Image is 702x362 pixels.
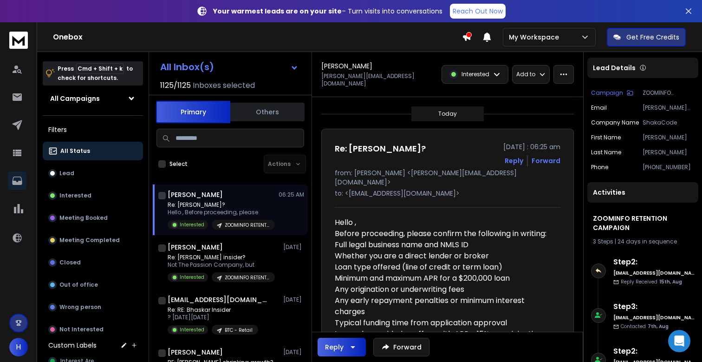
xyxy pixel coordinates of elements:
p: Interested [180,274,204,281]
div: Reply [325,342,344,352]
p: Interested [180,326,204,333]
button: Reply [505,156,523,165]
p: ZOOMINFO RETENTION CAMPAIGN [225,274,269,281]
label: Select [169,160,188,168]
button: Others [230,102,305,122]
button: Reply [318,338,366,356]
a: Reach Out Now [450,4,506,19]
span: 1125 / 1125 [160,80,191,91]
h1: [PERSON_NAME] [168,348,223,357]
p: Minimum and maximum APR for a $200,000 loan [335,273,553,284]
div: Open Intercom Messenger [668,330,690,352]
p: Out of office [59,281,98,289]
p: Hello , Before proceeding, please [168,209,275,216]
div: | [593,238,693,245]
p: Re: [PERSON_NAME] insider? [168,254,275,261]
p: Email [591,104,607,112]
span: 15th, Aug [659,278,682,285]
p: ? [DATE][DATE] [168,314,258,321]
p: Interested [59,192,91,199]
button: Not Interested [43,320,143,339]
strong: Your warmest leads are on your site [213,7,342,16]
p: [PERSON_NAME] [643,149,695,156]
span: 3 Steps [593,237,613,245]
button: Primary [156,101,230,123]
button: Out of office [43,276,143,294]
p: BTC - Retail [225,327,253,334]
p: Before proceeding, please confirm the following in writing: [335,228,553,239]
button: Closed [43,253,143,272]
h1: All Inbox(s) [160,62,214,72]
h6: [EMAIL_ADDRESS][DOMAIN_NAME] [613,270,695,276]
button: H [9,338,28,356]
p: – Turn visits into conversations [213,7,442,16]
p: Reach Out Now [453,7,503,16]
p: from: [PERSON_NAME] <[PERSON_NAME][EMAIL_ADDRESS][DOMAIN_NAME]> [335,168,560,187]
p: [PERSON_NAME] [643,134,695,141]
p: ShakaCode [643,119,695,126]
h1: Re: [PERSON_NAME]? [335,142,426,155]
p: [PERSON_NAME][EMAIL_ADDRESS][DOMAIN_NAME] [321,72,436,87]
span: 7th, Aug [648,323,669,330]
p: [DATE] [283,349,304,356]
p: Typical funding time from application approval [335,317,553,329]
span: Cmd + Shift + k [76,63,124,74]
p: Re: [PERSON_NAME]? [168,201,275,209]
h1: ZOOMINFO RETENTION CAMPAIGN [593,214,693,232]
p: Meeting Booked [59,214,108,222]
h6: Step 2 : [613,257,695,268]
img: logo [9,32,28,49]
p: [DATE] [283,244,304,251]
button: Campaign [591,89,633,97]
p: Add to [516,71,535,78]
div: Activities [587,182,698,203]
p: First Name [591,134,621,141]
button: All Inbox(s) [153,58,306,76]
button: Interested [43,186,143,205]
p: Contacted [621,323,669,330]
h1: All Campaigns [50,94,100,103]
p: ZOOMINFO RETENTION CAMPAIGN [643,89,695,97]
p: I am only considering offers with APR ≤ 15%, no origination fees, and no prepayment penalties. [335,329,553,351]
p: Wrong person [59,303,101,311]
p: Company Name [591,119,639,126]
p: Re: RE: Bhaskar Insider [168,306,258,314]
h3: Custom Labels [48,341,97,350]
p: Interested [461,71,489,78]
p: Get Free Credits [626,33,679,42]
button: Forward [373,338,429,356]
p: Loan type offered (line of credit or term loan) [335,262,553,273]
p: My Workspace [509,33,563,42]
p: Today [438,110,457,118]
button: Wrong person [43,298,143,316]
button: All Campaigns [43,89,143,108]
h1: [PERSON_NAME] [168,243,223,252]
p: Phone [591,164,608,171]
h3: Inboxes selected [193,80,255,91]
h1: [PERSON_NAME] [168,190,223,199]
p: Closed [59,259,81,266]
span: 24 days in sequence [617,237,677,245]
p: Any early repayment penalties or minimum interest charges [335,295,553,317]
h6: Step 2 : [613,346,695,357]
h6: Step 3 : [613,301,695,312]
p: Whether you are a direct lender or broker [335,250,553,262]
p: Last Name [591,149,621,156]
button: Meeting Completed [43,231,143,250]
p: Not The Passion Company, but [168,261,275,269]
p: Not Interested [59,326,104,333]
p: Hello , [335,217,553,228]
h1: Onebox [53,32,462,43]
p: Interested [180,221,204,228]
p: All Status [60,147,90,155]
p: [PHONE_NUMBER] [643,164,695,171]
h1: [EMAIL_ADDRESS][DOMAIN_NAME] [168,295,270,304]
button: Meeting Booked [43,209,143,227]
p: Press to check for shortcuts. [58,64,133,83]
p: Campaign [591,89,623,97]
p: Lead Details [593,63,636,72]
div: Forward [532,156,560,165]
button: Get Free Credits [607,28,686,46]
button: All Status [43,142,143,160]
